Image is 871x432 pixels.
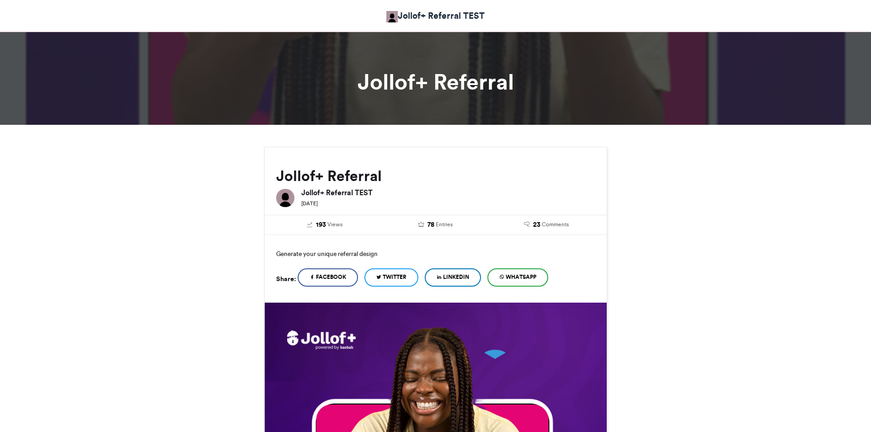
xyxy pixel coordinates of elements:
[498,220,595,230] a: 23 Comments
[276,189,294,207] img: Jollof+ Referral TEST
[387,220,484,230] a: 78 Entries
[276,220,374,230] a: 193 Views
[443,273,469,281] span: LinkedIn
[386,9,485,22] a: Jollof+ Referral TEST
[276,168,595,184] h2: Jollof+ Referral
[301,189,595,196] h6: Jollof+ Referral TEST
[301,200,318,207] small: [DATE]
[327,220,342,229] span: Views
[276,273,296,285] h5: Share:
[436,220,453,229] span: Entries
[542,220,569,229] span: Comments
[182,71,689,93] h1: Jollof+ Referral
[316,273,346,281] span: Facebook
[383,273,406,281] span: Twitter
[276,246,595,261] p: Generate your unique referral design
[316,220,326,230] span: 193
[425,268,481,287] a: LinkedIn
[487,268,548,287] a: WhatsApp
[506,273,536,281] span: WhatsApp
[386,11,398,22] img: Jollof+ Referral TEST
[427,220,434,230] span: 78
[364,268,418,287] a: Twitter
[533,220,540,230] span: 23
[298,268,358,287] a: Facebook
